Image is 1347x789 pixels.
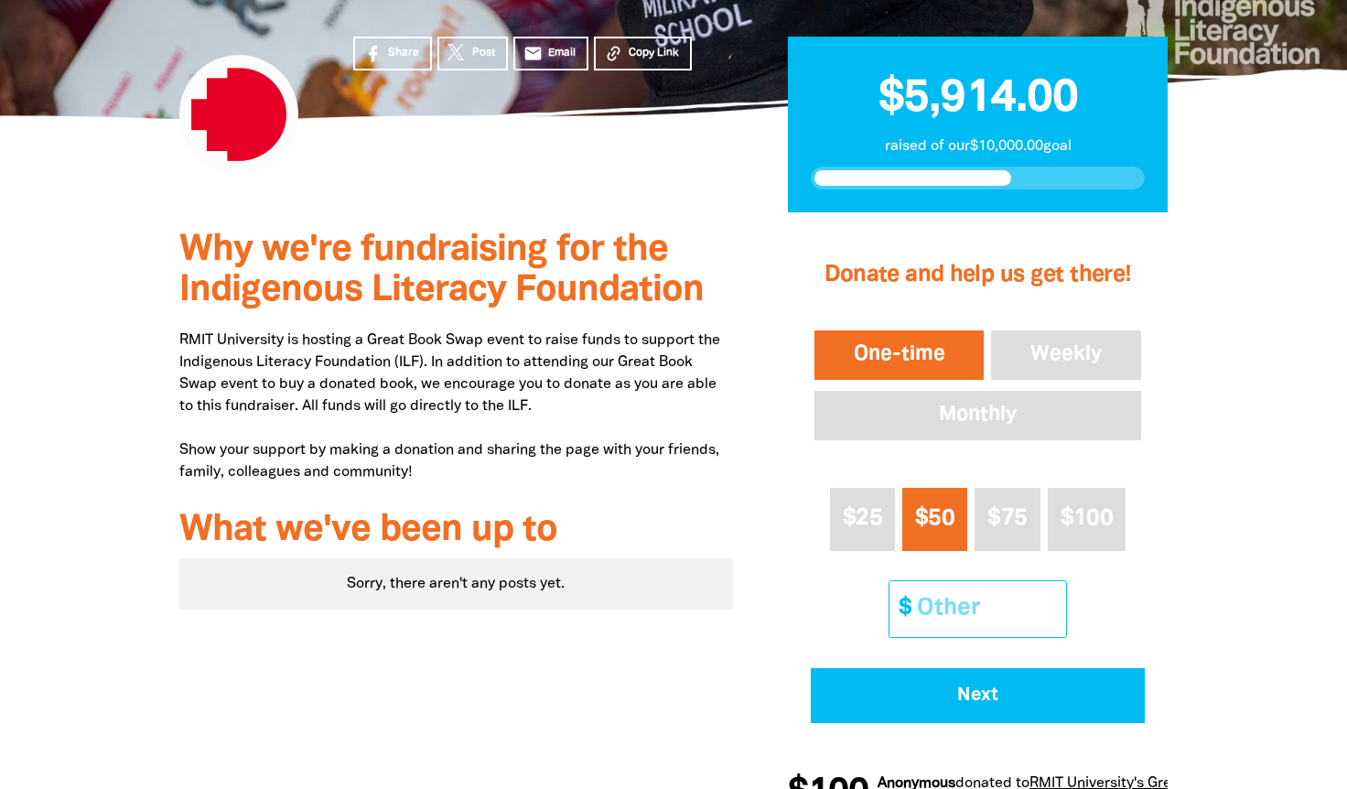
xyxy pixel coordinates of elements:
h2: Donate and help us get there! [811,239,1145,312]
h3: What we've been up to [179,511,733,551]
span: $5,914.00 [878,78,1078,120]
span: $50 [915,508,954,529]
a: Post [437,37,508,70]
span: Why we're fundraising for the Indigenous Literacy Foundation [179,233,704,308]
span: Email [548,45,576,61]
span: $75 [987,508,1027,529]
button: Pay with Credit Card [811,668,1145,723]
div: Paginated content [179,558,733,610]
span: $ [889,581,911,637]
a: Share [353,37,432,70]
button: $25 [830,488,895,551]
button: Monthly [811,387,1145,444]
button: Weekly [987,327,1145,384]
button: One-time [811,327,988,384]
button: $100 [1048,488,1126,551]
button: Copy Link [594,37,692,70]
span: Post [472,45,495,61]
i: email [523,44,543,63]
a: emailEmail [513,37,588,70]
input: Other [904,581,1066,637]
p: raised of our $10,000.00 goal [811,135,1145,157]
span: Share [388,45,419,61]
div: Sorry, there aren't any posts yet. [179,558,733,610]
span: $25 [843,508,882,529]
p: RMIT University is hosting a Great Book Swap event to raise funds to support the Indigenous Liter... [179,330,733,483]
button: $50 [902,488,967,551]
span: $100 [1061,508,1113,529]
span: Copy Link [629,45,679,61]
button: $75 [975,488,1040,551]
span: Next [835,686,1119,705]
